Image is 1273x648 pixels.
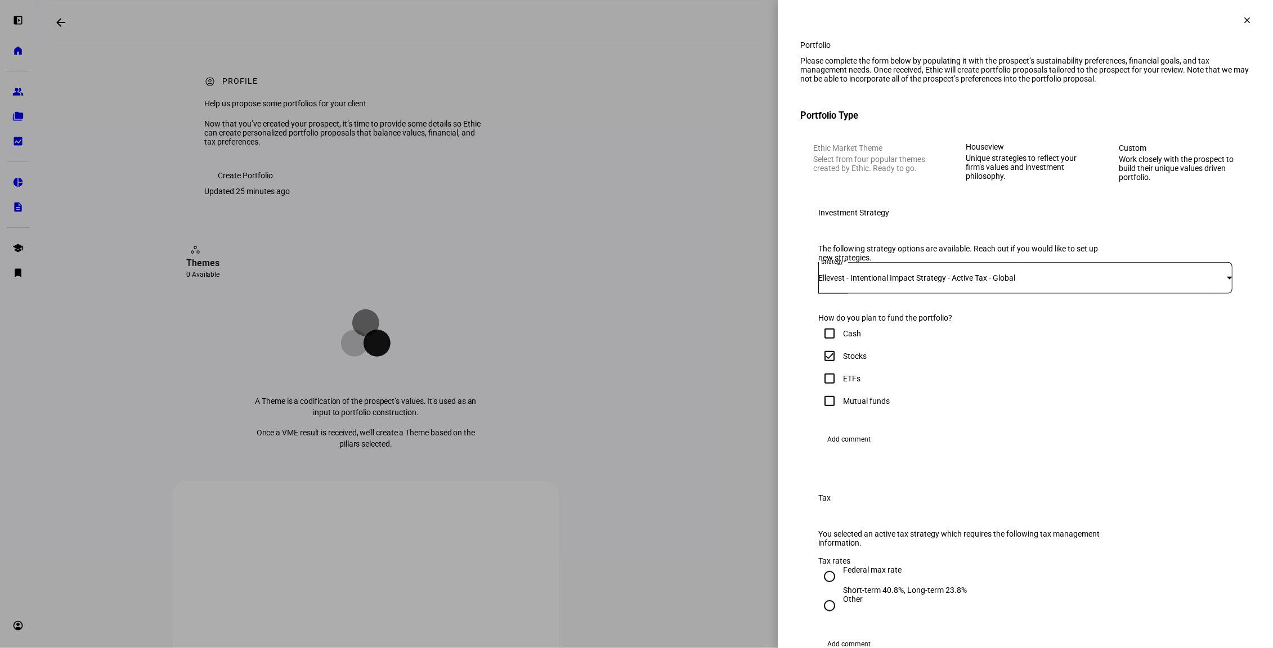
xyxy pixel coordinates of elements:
div: Houseview [966,142,1085,151]
button: Add comment [818,430,880,448]
mat-icon: clear [1242,15,1252,25]
div: Cash [843,329,861,338]
eth-mega-radio-button: Custom [1106,130,1250,195]
div: Portfolio [800,40,1250,49]
div: You selected an active tax strategy which requires the following tax management information. [818,529,1108,547]
div: Investment Strategy [818,208,889,217]
span: Ellevest - Intentional Impact Strategy - Active Tax - Global [818,273,1015,282]
div: Unique strategies to reflect your firm’s values and investment philosophy. [966,154,1085,181]
div: Please complete the form below by populating it with the prospect’s sustainability preferences, f... [800,56,1250,83]
div: How do you plan to fund the portfolio? [818,313,1108,322]
div: Custom [1119,143,1238,152]
div: Tax rates [818,556,1232,565]
mat-label: Strategy [821,258,844,265]
div: Federal max rate [843,565,967,574]
div: Stocks [843,352,867,361]
div: Work closely with the prospect to build their unique values driven portfolio. [1119,155,1238,182]
div: Short-term 40.8%, Long-term 23.8% [843,586,967,595]
span: Add comment [827,430,871,448]
div: The following strategy options are available. Reach out if you would like to set up new strategies. [818,244,1108,262]
div: Mutual funds [843,397,890,406]
div: Other [843,595,863,604]
h3: Portfolio Type [800,110,1250,121]
eth-mega-radio-button: Houseview [954,130,1097,195]
div: Tax [818,493,831,502]
div: ETFs [843,374,860,383]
